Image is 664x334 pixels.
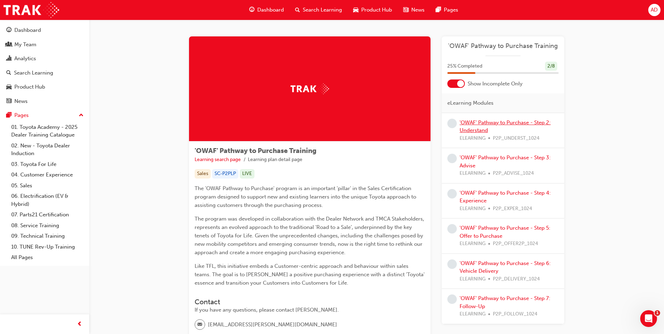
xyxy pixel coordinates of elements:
a: 'OWAF' Pathway to Purchase - Step 4: Experience [460,190,551,204]
a: 08. Service Training [8,220,86,231]
a: Product Hub [3,81,86,93]
span: Dashboard [257,6,284,14]
span: ELEARNING [460,310,485,318]
span: learningRecordVerb_NONE-icon [447,119,457,128]
span: search-icon [6,70,11,76]
a: search-iconSearch Learning [289,3,348,17]
a: car-iconProduct Hub [348,3,398,17]
a: 'OWAF' Pathway to Purchase - Step 3: Advise [460,154,551,169]
span: pages-icon [436,6,441,14]
a: 'OWAF' Pathway to Purchase - Step 7: Follow-Up [460,295,550,309]
span: P2P_OFFER2P_1024 [493,240,538,248]
a: 'OWAF' Pathway to Purchase - Step 2: Understand [460,119,551,134]
span: The 'OWAF Pathway to Purchase' program is an important 'pillar' in the Sales Certification progra... [195,185,418,208]
span: 25 % Completed [447,62,482,70]
span: P2P_EXPER_1024 [493,205,532,213]
div: Pages [14,111,29,119]
span: ELEARNING [460,169,485,178]
span: learningRecordVerb_NONE-icon [447,224,457,234]
span: ELEARNING [460,275,485,283]
span: news-icon [6,98,12,105]
a: Analytics [3,52,86,65]
div: Dashboard [14,26,41,34]
button: DashboardMy TeamAnalyticsSearch LearningProduct HubNews [3,22,86,109]
span: email-icon [197,320,202,329]
span: news-icon [403,6,408,14]
span: 1 [655,310,660,316]
span: ELEARNING [460,205,485,213]
a: Dashboard [3,24,86,37]
span: guage-icon [6,27,12,34]
span: pages-icon [6,112,12,119]
span: P2P_FOLLOW_1024 [493,310,537,318]
span: P2P_DELIVERY_1024 [493,275,540,283]
a: News [3,95,86,108]
div: Search Learning [14,69,53,77]
div: Product Hub [14,83,45,91]
span: The program was developed in collaboration with the Dealer Network and TMCA Stakeholders, represe... [195,216,426,256]
span: car-icon [353,6,358,14]
span: Pages [444,6,458,14]
span: up-icon [79,111,84,120]
h3: Contact [195,298,425,306]
span: guage-icon [249,6,254,14]
button: AD [648,4,660,16]
a: 06. Electrification (EV & Hybrid) [8,191,86,209]
a: 'OWAF' Pathway to Purchase - Step 5: Offer to Purchase [460,225,550,239]
span: AD [651,6,658,14]
a: My Team [3,38,86,51]
a: Learning search page [195,156,241,162]
a: All Pages [8,252,86,263]
span: learningRecordVerb_NONE-icon [447,154,457,163]
span: [EMAIL_ADDRESS][PERSON_NAME][DOMAIN_NAME] [208,321,337,329]
span: 'OWAF' Pathway to Purchase Training [195,147,316,155]
img: Trak [4,2,59,18]
a: Search Learning [3,67,86,79]
button: Pages [3,109,86,122]
a: pages-iconPages [430,3,464,17]
span: car-icon [6,84,12,90]
span: Show Incomplete Only [468,80,523,88]
li: Learning plan detail page [248,156,302,164]
div: 2 / 8 [545,62,557,71]
span: search-icon [295,6,300,14]
a: 04. Customer Experience [8,169,86,180]
span: Like TFL, this initiative embeds a Customer-centric approach and behaviour within sales teams. Th... [195,263,426,286]
a: guage-iconDashboard [244,3,289,17]
a: 02. New - Toyota Dealer Induction [8,140,86,159]
div: If you have any questions, please contact [PERSON_NAME]. [195,306,425,314]
span: News [411,6,425,14]
span: prev-icon [77,320,82,329]
a: 03. Toyota For Life [8,159,86,170]
div: My Team [14,41,36,49]
span: learningRecordVerb_NONE-icon [447,294,457,304]
span: eLearning Modules [447,99,494,107]
span: ELEARNING [460,134,485,142]
span: P2P_ADVISE_1024 [493,169,534,178]
span: Product Hub [361,6,392,14]
span: P2P_UNDERST_1024 [493,134,539,142]
a: 'OWAF' Pathway to Purchase Training [447,42,559,50]
a: news-iconNews [398,3,430,17]
a: 01. Toyota Academy - 2025 Dealer Training Catalogue [8,122,86,140]
a: 10. TUNE Rev-Up Training [8,242,86,252]
iframe: Intercom live chat [640,310,657,327]
img: Trak [291,83,329,94]
a: 07. Parts21 Certification [8,209,86,220]
span: learningRecordVerb_NONE-icon [447,189,457,199]
span: learningRecordVerb_NONE-icon [447,259,457,269]
div: SC-P2PLP [212,169,238,179]
div: Analytics [14,55,36,63]
span: ELEARNING [460,240,485,248]
a: 05. Sales [8,180,86,191]
div: News [14,97,28,105]
a: 'OWAF' Pathway to Purchase - Step 6: Vehicle Delivery [460,260,551,274]
div: LIVE [240,169,254,179]
div: Sales [195,169,211,179]
a: 09. Technical Training [8,231,86,242]
span: people-icon [6,42,12,48]
span: chart-icon [6,56,12,62]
